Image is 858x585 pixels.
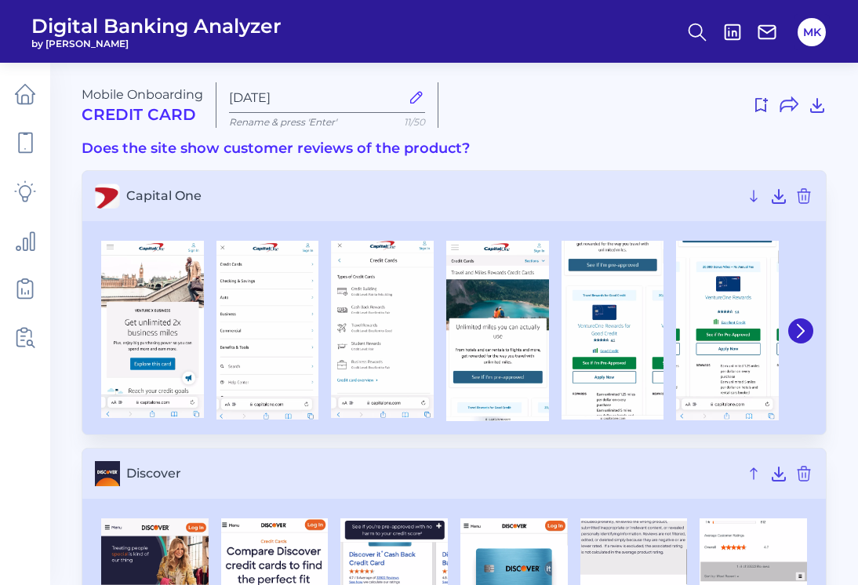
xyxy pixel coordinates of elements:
[229,116,425,128] p: Rename & press 'Enter'
[82,140,827,158] h3: Does the site show customer reviews of the product?
[404,116,425,128] span: 11/50
[676,241,779,421] img: Capital One
[798,18,826,46] button: MK
[82,105,203,124] h2: Credit Card
[31,14,282,38] span: Digital Banking Analyzer
[101,241,204,418] img: Capital One
[126,466,738,481] span: Discover
[331,241,434,418] img: Capital One
[126,188,738,203] span: Capital One
[446,241,549,421] img: Capital One
[216,241,319,420] img: Capital One
[82,87,203,124] div: Mobile Onboarding
[31,38,282,49] span: by [PERSON_NAME]
[562,241,664,420] img: Capital One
